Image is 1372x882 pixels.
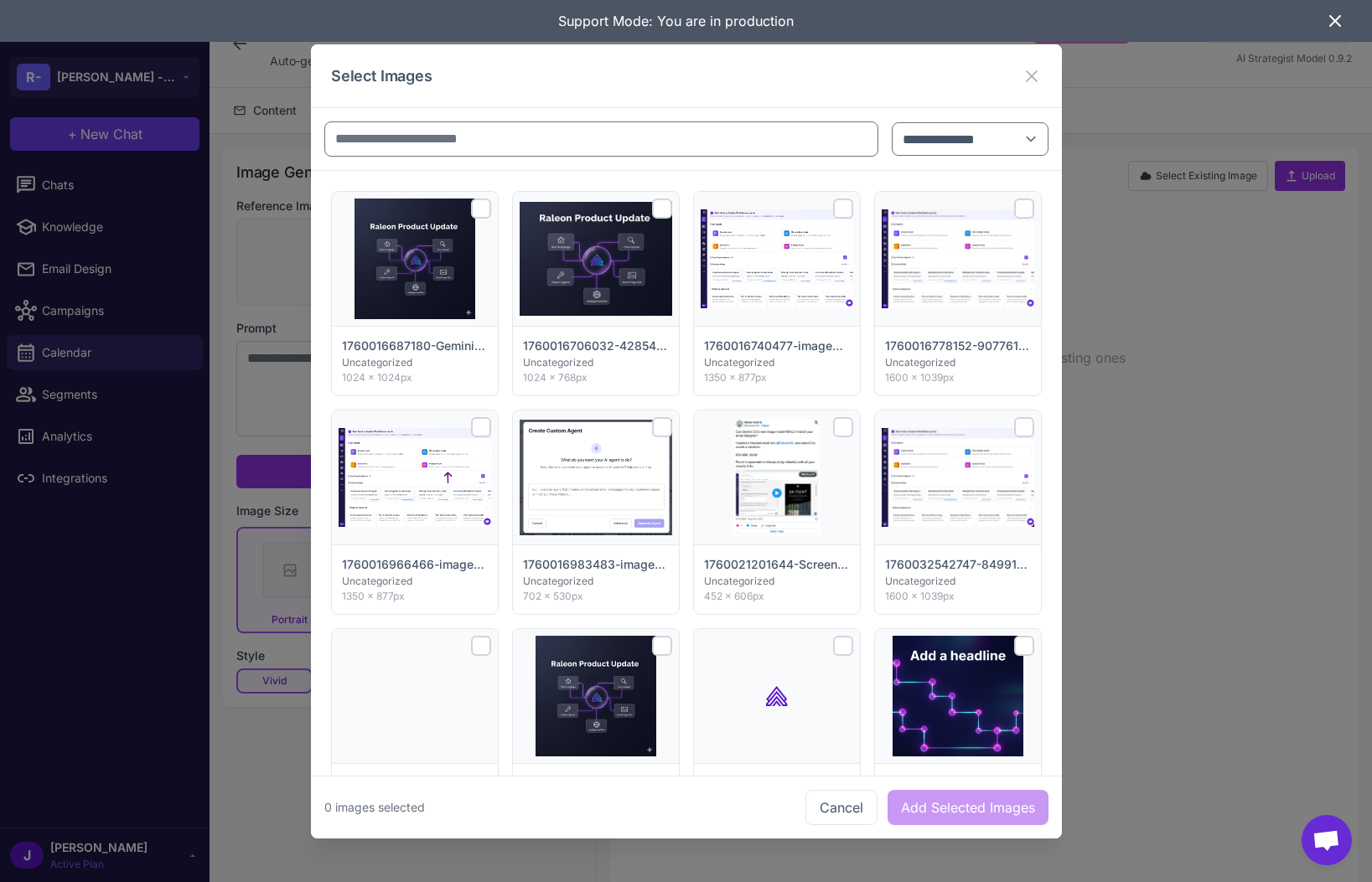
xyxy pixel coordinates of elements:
p: Add a heading (15) [885,774,1031,792]
img: Add a heading (15) [892,636,1023,756]
p: 1760032584416-229751.png [342,774,488,792]
p: 1760016778152-907761.jpg [885,337,1031,355]
p: Uncategorized [342,355,488,370]
img: 1760032584416-229751.png [339,647,491,745]
p: Uncategorized [523,355,669,370]
p: 1024 × 768px [523,370,669,385]
img: 1760021201644-Screenshot%202025-10-09%20at%2010.46.33___AM.png [732,417,821,538]
p: 1760016966466-image%20(46).png [342,555,488,574]
img: 1760016687180-Gemini_Generated_Image_a9d9ota9d9ota9d9%20(1).png [355,199,475,319]
p: Uncategorized [704,355,850,370]
p: 1350 × 877px [704,370,850,385]
p: 1760016740477-image%20(45).png [704,337,850,355]
img: 1760016706032-42854.jpg [520,201,672,316]
button: Cancel [805,789,878,824]
p: Uncategorized [885,355,1031,370]
p: Uncategorized [704,574,850,589]
p: 1760016706032-42854.jpg [523,337,669,355]
img: 1760016778152-907761.jpg [882,209,1034,308]
p: raleon logo [704,774,850,792]
p: 1024 × 1024px [342,370,488,385]
p: 452 × 606px [704,589,850,604]
img: 1760016983483-image%20(47).png [520,420,672,534]
p: 1760016983483-image%20(47).png [523,555,669,574]
button: Add Selected Images [888,789,1048,824]
img: Gemini_Generated_Image_a9d9ota9d9ota9d9 (1) [536,636,656,756]
img: 1760032542747-849910.jpg [882,428,1034,527]
div: Open chat [1302,815,1352,865]
p: 702 × 530px [523,589,669,604]
p: 1600 × 1039px [885,589,1031,604]
div: 0 images selected [324,797,425,816]
img: raleon logo [766,686,788,706]
p: Gemini_Generated_Image_a9d9ota9d9ota9d9 (1) [523,774,669,792]
p: 1600 × 1039px [885,370,1031,385]
p: 1760016687180-Gemini_Generated_Image_a9d9ota9d9ota9d9%20(1).png [342,337,488,355]
img: 1760016966466-image%20(46).png [339,428,491,527]
p: Uncategorized [885,574,1031,589]
img: 1760016740477-image%20(45).png [701,209,853,308]
p: 1760021201644-Screenshot%202025-10-09%20at%2010.46.33___AM.png [704,555,850,574]
p: Uncategorized [523,574,669,589]
p: Uncategorized [342,574,488,589]
p: 1760032542747-849910.jpg [885,555,1031,574]
p: 1350 × 877px [342,589,488,604]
